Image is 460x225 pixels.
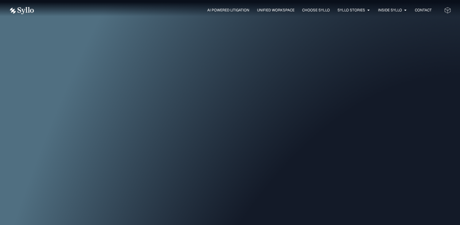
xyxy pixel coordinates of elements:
a: Contact [415,7,432,13]
a: Syllo Stories [337,7,365,13]
a: AI Powered Litigation [207,7,249,13]
div: Menu Toggle [46,7,432,13]
a: Choose Syllo [302,7,330,13]
img: white logo [9,7,34,14]
a: Inside Syllo [378,7,402,13]
a: Unified Workspace [257,7,294,13]
nav: Menu [46,7,432,13]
